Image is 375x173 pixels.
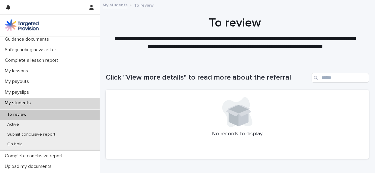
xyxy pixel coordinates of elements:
[2,112,31,117] p: To review
[103,1,127,8] a: My students
[106,16,364,30] h1: To review
[113,131,362,137] p: No records to display
[2,79,34,84] p: My payouts
[2,164,56,169] p: Upload my documents
[2,100,36,106] p: My students
[2,58,63,63] p: Complete a lesson report
[106,73,309,82] h1: Click "View more details" to read more about the referral
[2,142,27,147] p: On hold
[2,122,24,127] p: Active
[2,36,54,42] p: Guidance documents
[2,132,60,137] p: Submit conclusive report
[2,47,61,53] p: Safeguarding newsletter
[2,153,68,159] p: Complete conclusive report
[5,19,39,31] img: M5nRWzHhSzIhMunXDL62
[2,68,33,74] p: My lessons
[134,2,154,8] p: To review
[312,73,369,83] input: Search
[2,90,34,95] p: My payslips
